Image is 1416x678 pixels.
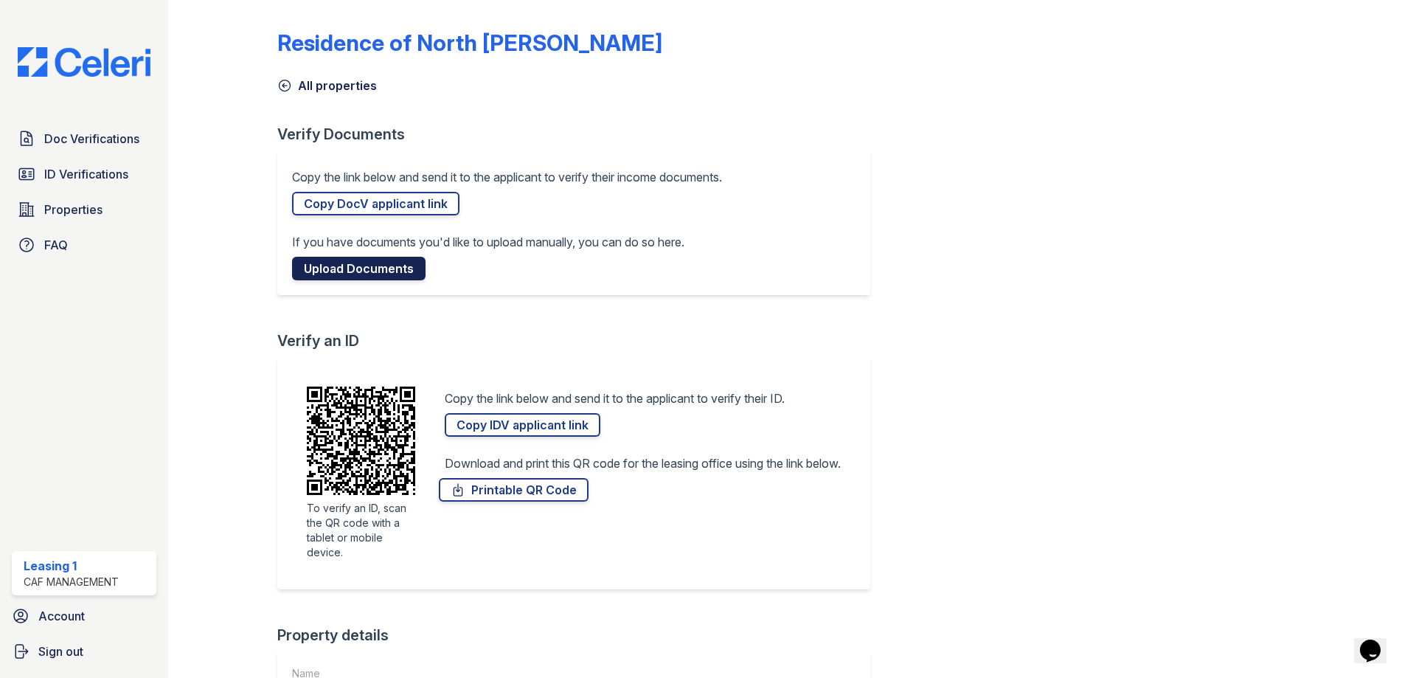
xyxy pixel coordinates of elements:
[445,413,600,437] a: Copy IDV applicant link
[277,625,882,646] div: Property details
[6,637,162,666] a: Sign out
[12,195,156,224] a: Properties
[277,30,662,56] div: Residence of North [PERSON_NAME]
[38,607,85,625] span: Account
[292,192,459,215] a: Copy DocV applicant link
[307,501,415,560] div: To verify an ID, scan the QR code with a tablet or mobile device.
[6,47,162,77] img: CE_Logo_Blue-a8612792a0a2168367f1c8372b55b34899dd931a85d93a1a3d3e32e68fde9ad4.png
[292,168,722,186] p: Copy the link below and send it to the applicant to verify their income documents.
[445,454,841,472] p: Download and print this QR code for the leasing office using the link below.
[44,165,128,183] span: ID Verifications
[12,124,156,153] a: Doc Verifications
[6,601,162,631] a: Account
[38,643,83,660] span: Sign out
[44,130,139,148] span: Doc Verifications
[24,557,119,575] div: Leasing 1
[292,257,426,280] a: Upload Documents
[12,230,156,260] a: FAQ
[12,159,156,189] a: ID Verifications
[44,236,68,254] span: FAQ
[292,233,684,251] p: If you have documents you'd like to upload manually, you can do so here.
[445,390,785,407] p: Copy the link below and send it to the applicant to verify their ID.
[277,124,882,145] div: Verify Documents
[277,331,882,351] div: Verify an ID
[1354,619,1401,663] iframe: chat widget
[44,201,103,218] span: Properties
[439,478,589,502] a: Printable QR Code
[277,77,377,94] a: All properties
[24,575,119,589] div: CAF Management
